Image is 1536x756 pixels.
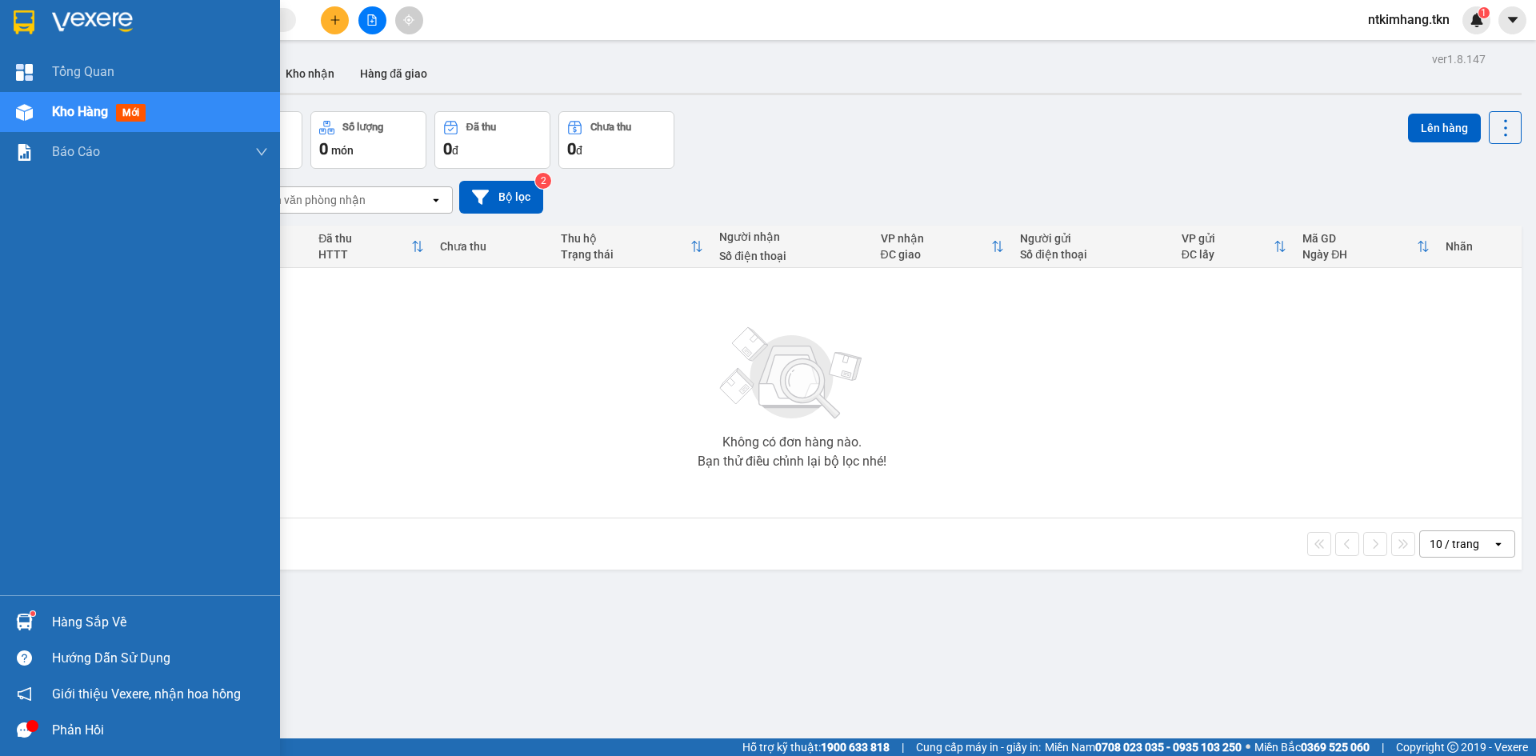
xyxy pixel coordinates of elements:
[1246,744,1250,750] span: ⚪️
[719,250,864,262] div: Số điện thoại
[1408,114,1481,142] button: Lên hàng
[466,122,496,133] div: Đã thu
[722,436,862,449] div: Không có đơn hàng nào.
[881,248,992,261] div: ĐC giao
[30,611,35,616] sup: 1
[273,54,347,93] button: Kho nhận
[459,181,543,214] button: Bộ lọc
[576,144,582,157] span: đ
[1020,248,1165,261] div: Số điện thoại
[342,122,383,133] div: Số lượng
[16,64,33,81] img: dashboard-icon
[1506,13,1520,27] span: caret-down
[318,232,411,245] div: Đã thu
[873,226,1013,268] th: Toggle SortBy
[553,226,711,268] th: Toggle SortBy
[1470,13,1484,27] img: icon-new-feature
[1481,7,1486,18] span: 1
[1254,738,1370,756] span: Miền Bắc
[347,54,440,93] button: Hàng đã giao
[443,139,452,158] span: 0
[16,614,33,630] img: warehouse-icon
[17,722,32,738] span: message
[590,122,631,133] div: Chưa thu
[821,741,890,754] strong: 1900 633 818
[1432,50,1486,68] div: ver 1.8.147
[440,240,545,253] div: Chưa thu
[742,738,890,756] span: Hỗ trợ kỹ thuật:
[1294,226,1438,268] th: Toggle SortBy
[330,14,341,26] span: plus
[567,139,576,158] span: 0
[881,232,992,245] div: VP nhận
[1430,536,1479,552] div: 10 / trang
[1382,738,1384,756] span: |
[52,684,241,704] span: Giới thiệu Vexere, nhận hoa hồng
[430,194,442,206] svg: open
[310,111,426,169] button: Số lượng0món
[331,144,354,157] span: món
[561,232,690,245] div: Thu hộ
[52,718,268,742] div: Phản hồi
[535,173,551,189] sup: 2
[52,610,268,634] div: Hàng sắp về
[452,144,458,157] span: đ
[1498,6,1526,34] button: caret-down
[719,230,864,243] div: Người nhận
[1095,741,1242,754] strong: 0708 023 035 - 0935 103 250
[916,738,1041,756] span: Cung cấp máy in - giấy in:
[1355,10,1462,30] span: ntkimhang.tkn
[1478,7,1490,18] sup: 1
[255,192,366,208] div: Chọn văn phòng nhận
[16,104,33,121] img: warehouse-icon
[358,6,386,34] button: file-add
[1182,232,1274,245] div: VP gửi
[1182,248,1274,261] div: ĐC lấy
[403,14,414,26] span: aim
[1447,742,1458,753] span: copyright
[1302,248,1417,261] div: Ngày ĐH
[16,144,33,161] img: solution-icon
[52,104,108,119] span: Kho hàng
[434,111,550,169] button: Đã thu0đ
[366,14,378,26] span: file-add
[1020,232,1165,245] div: Người gửi
[14,10,34,34] img: logo-vxr
[558,111,674,169] button: Chưa thu0đ
[1174,226,1294,268] th: Toggle SortBy
[52,646,268,670] div: Hướng dẫn sử dụng
[395,6,423,34] button: aim
[321,6,349,34] button: plus
[52,62,114,82] span: Tổng Quan
[116,104,146,122] span: mới
[561,248,690,261] div: Trạng thái
[698,455,886,468] div: Bạn thử điều chỉnh lại bộ lọc nhé!
[1492,538,1505,550] svg: open
[319,139,328,158] span: 0
[310,226,432,268] th: Toggle SortBy
[17,686,32,702] span: notification
[1301,741,1370,754] strong: 0369 525 060
[255,146,268,158] span: down
[1302,232,1417,245] div: Mã GD
[712,318,872,430] img: svg+xml;base64,PHN2ZyBjbGFzcz0ibGlzdC1wbHVnX19zdmciIHhtbG5zPSJodHRwOi8vd3d3LnczLm9yZy8yMDAwL3N2Zy...
[318,248,411,261] div: HTTT
[902,738,904,756] span: |
[1045,738,1242,756] span: Miền Nam
[52,142,100,162] span: Báo cáo
[1446,240,1514,253] div: Nhãn
[17,650,32,666] span: question-circle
